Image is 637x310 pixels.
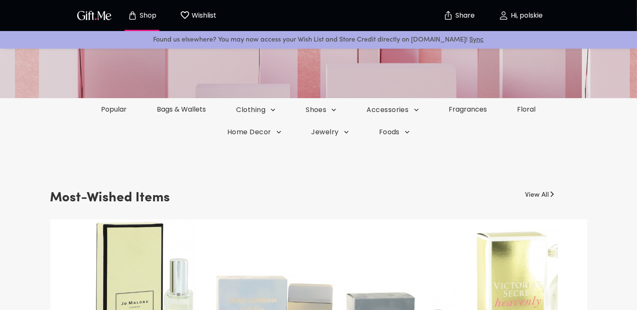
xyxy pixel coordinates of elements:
[75,10,114,21] button: GiftMe Logo
[138,12,156,19] p: Shop
[175,2,221,29] button: Wishlist page
[75,9,113,21] img: GiftMe Logo
[502,104,551,114] a: Floral
[296,128,364,137] button: Jewelry
[364,128,425,137] button: Foods
[312,128,349,137] span: Jewelry
[86,104,142,114] a: Popular
[227,128,281,137] span: Home Decor
[434,104,502,114] a: Fragrances
[237,105,276,115] span: Clothing
[119,2,165,29] button: Store page
[291,105,351,115] button: Shoes
[142,104,221,114] a: Bags & Wallets
[470,36,484,43] a: Sync
[479,2,563,29] button: Hi, polskie
[221,105,291,115] button: Clothing
[453,12,475,19] p: Share
[212,128,296,137] button: Home Decor
[367,105,419,115] span: Accessories
[443,10,453,21] img: secure
[509,12,543,19] p: Hi, polskie
[50,187,170,209] h3: Most-Wished Items
[306,105,336,115] span: Shoes
[445,1,474,30] button: Share
[379,128,410,137] span: Foods
[525,187,549,200] a: View All
[7,34,630,45] p: Found us elsewhere? You may now access your Wish List and Store Credit directly on [DOMAIN_NAME]!
[351,105,434,115] button: Accessories
[190,10,217,21] p: Wishlist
